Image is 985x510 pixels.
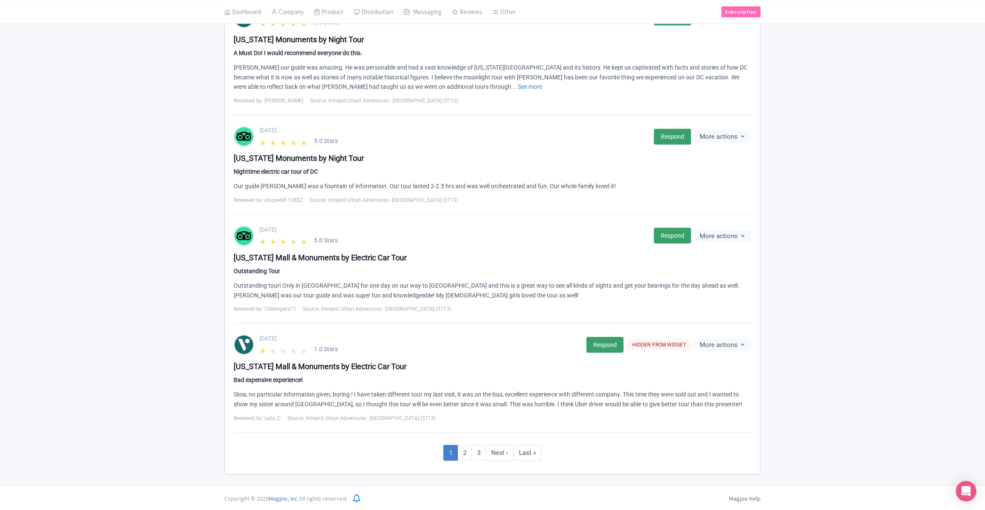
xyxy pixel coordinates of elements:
[280,137,288,146] span: ★
[235,126,253,147] img: tripadvisor-round-color-01-c2602b701674d379597ad6f140e4ef40.svg
[290,236,299,245] span: ★
[472,445,486,461] a: 3
[290,137,299,146] span: ★
[443,445,458,461] a: 1
[290,345,299,354] span: ★
[234,361,751,372] div: [US_STATE] Mall & Monuments by Electric Car Tour
[280,18,288,26] span: ★
[270,18,278,26] span: ★
[695,230,751,243] button: More actions
[234,34,751,45] div: [US_STATE] Monuments by Night Tour
[259,225,649,234] div: [DATE]
[314,137,338,146] span: 5.0 Stars
[457,445,472,461] a: 2
[627,339,691,350] div: HIDDEN FROM WIDGET
[300,345,309,354] span: ★
[259,334,581,343] div: [DATE]
[234,414,281,422] span: Reviewed by: Leila_C
[310,196,458,204] span: Source: Intrepid Urban Adventures - [GEOGRAPHIC_DATA] (5713)
[234,376,751,385] div: Bad expensive experience!
[513,445,542,461] a: Last »
[234,281,751,300] div: Outstanding tour! Only in [GEOGRAPHIC_DATA] for one day on our way to [GEOGRAPHIC_DATA] and this ...
[586,337,624,353] a: Respond
[219,494,353,503] div: Copyright © 2025 All rights reserved.
[300,18,309,26] span: ★
[234,49,751,58] div: A Must Do! I would recommend everyone do this.
[234,390,751,409] div: Slow, no particular information given, boring ! I have taken different tour my last visit, it was...
[314,345,338,354] span: 1.0 Stars
[287,414,436,422] span: Source: Intrepid Urban Adventures - [GEOGRAPHIC_DATA] (5713)
[259,137,268,146] span: ★
[486,445,514,461] a: Next ›
[234,97,303,105] span: Reviewed by: [PERSON_NAME]
[270,345,278,354] span: ★
[235,226,253,246] img: tripadvisor-round-color-01-c2602b701674d379597ad6f140e4ef40.svg
[259,18,268,26] span: ★
[234,252,751,263] div: [US_STATE] Mall & Monuments by Electric Car Tour
[300,236,309,245] span: ★
[234,152,751,164] div: [US_STATE] Monuments by Night Tour
[280,236,288,245] span: ★
[234,196,303,204] span: Reviewed by: dougwM1128DZ
[695,130,751,143] button: More actions
[234,267,751,276] div: Outstanding Tour
[654,129,691,145] a: Respond
[303,305,451,313] span: Source: Intrepid Urban Adventures - [GEOGRAPHIC_DATA] (5713)
[270,236,278,245] span: ★
[695,338,751,352] button: More actions
[511,83,542,90] a: ... See more
[314,236,338,245] span: 5.0 Stars
[259,236,268,245] span: ★
[280,345,288,354] span: ★
[300,137,309,146] span: ★
[270,137,278,146] span: ★
[721,6,761,17] a: Subscription
[269,495,299,502] span: Magpie, Inc.
[259,126,649,135] div: [DATE]
[290,18,299,26] span: ★
[259,345,268,354] span: ★
[956,481,976,501] div: Open Intercom Messenger
[235,335,253,355] img: viator-round-color-01-75e0e71c4bf787f1c8912121e6bb0b85.svg
[234,167,751,176] div: Nighttime electric car tour of DC
[234,305,296,313] span: Reviewed by: Cdeangelis77
[654,228,691,244] a: Respond
[310,97,458,105] span: Source: Intrepid Urban Adventures - [GEOGRAPHIC_DATA] (5713)
[234,63,751,92] div: [PERSON_NAME] our guide was amazing. He was personable and had a vast knowledge of [US_STATE][GEO...
[234,181,751,191] div: Our guide [PERSON_NAME] was a fountain of information. Our tour lasted 2-2.5 hrs and was well orc...
[729,495,761,502] a: Magpie Help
